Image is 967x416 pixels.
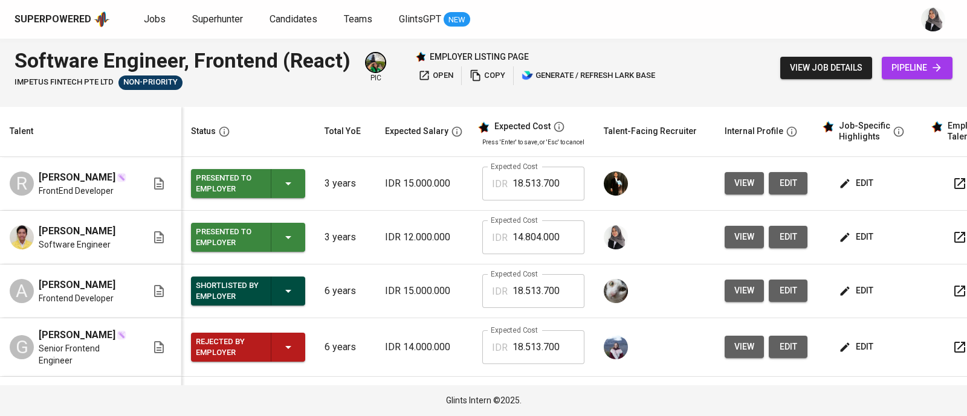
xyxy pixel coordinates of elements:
[604,124,697,139] div: Talent-Facing Recruiter
[882,57,952,79] a: pipeline
[430,51,529,63] p: employer listing page
[144,12,168,27] a: Jobs
[725,336,764,358] button: view
[15,77,114,88] span: IMPETUS FINTECH PTE LTD
[522,69,655,83] span: generate / refresh lark base
[836,226,878,248] button: edit
[196,334,261,360] div: Rejected by Employer
[769,172,807,194] button: edit
[39,328,115,342] span: [PERSON_NAME]
[39,292,114,304] span: Frontend Developer
[725,226,764,248] button: view
[494,121,551,132] div: Expected Cost
[841,229,873,245] span: edit
[366,53,385,72] img: eva@glints.com
[192,13,243,25] span: Superhunter
[725,124,783,139] div: Internal Profile
[270,13,317,25] span: Candidates
[444,14,470,26] span: NEW
[196,278,261,304] div: Shortlisted by Employer
[39,185,114,197] span: FrontEnd Developer
[399,12,470,27] a: GlintsGPT NEW
[385,230,463,245] p: IDR 12.000.000
[778,283,798,298] span: edit
[778,229,798,245] span: edit
[470,69,505,83] span: copy
[841,283,873,298] span: edit
[519,66,658,85] button: lark generate / refresh lark base
[39,278,115,292] span: [PERSON_NAME]
[492,177,508,191] p: IDR
[191,333,305,362] button: Rejected by Employer
[836,336,878,358] button: edit
[415,51,426,62] img: Glints Star
[94,10,110,28] img: app logo
[734,176,754,191] span: view
[931,121,943,133] img: glints_star.svg
[841,176,873,191] span: edit
[492,341,508,355] p: IDR
[841,339,873,354] span: edit
[325,340,366,354] p: 6 years
[778,339,798,354] span: edit
[117,173,126,182] img: magic_wand.svg
[344,12,375,27] a: Teams
[604,171,628,196] img: ridlo@glints.com
[385,284,463,298] p: IDR 15.000.000
[325,124,361,139] div: Total YoE
[192,12,245,27] a: Superhunter
[725,172,764,194] button: view
[921,7,945,31] img: sinta.windasari@glints.com
[769,226,807,248] a: edit
[191,169,305,198] button: Presented to Employer
[325,284,366,298] p: 6 years
[385,176,463,191] p: IDR 15.000.000
[344,13,372,25] span: Teams
[117,330,126,340] img: magic_wand.svg
[778,176,798,191] span: edit
[39,342,132,366] span: Senior Frontend Engineer
[399,13,441,25] span: GlintsGPT
[39,238,111,251] span: Software Engineer
[196,224,261,251] div: Presented to Employer
[604,279,628,303] img: tharisa.rizky@glints.com
[118,77,183,88] span: Non-Priority
[15,10,110,28] a: Superpoweredapp logo
[477,121,490,133] img: glints_star.svg
[196,170,261,197] div: Presented to Employer
[418,69,453,83] span: open
[467,66,508,85] button: copy
[144,13,166,25] span: Jobs
[769,280,807,302] a: edit
[604,225,628,249] img: sinta.windasari@glints.com
[891,60,943,75] span: pipeline
[39,224,115,238] span: [PERSON_NAME]
[780,57,872,79] button: view job details
[839,121,890,142] div: Job-Specific Highlights
[10,124,33,139] div: Talent
[191,223,305,252] button: Presented to Employer
[604,335,628,359] img: christine.raharja@glints.com
[15,13,91,27] div: Superpowered
[769,336,807,358] button: edit
[725,280,764,302] button: view
[836,280,878,302] button: edit
[482,138,584,147] p: Press 'Enter' to save, or 'Esc' to cancel
[10,225,34,249] img: Muhammad Fauzi Azhar
[39,170,115,185] span: [PERSON_NAME]
[492,231,508,245] p: IDR
[415,66,456,85] button: open
[365,52,386,83] div: pic
[10,171,34,196] div: R
[522,69,534,82] img: lark
[325,176,366,191] p: 3 years
[734,283,754,298] span: view
[10,279,34,303] div: A
[385,124,448,139] div: Expected Salary
[10,335,34,359] div: G
[15,46,351,75] div: Software Engineer, Frontend (React)
[270,12,320,27] a: Candidates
